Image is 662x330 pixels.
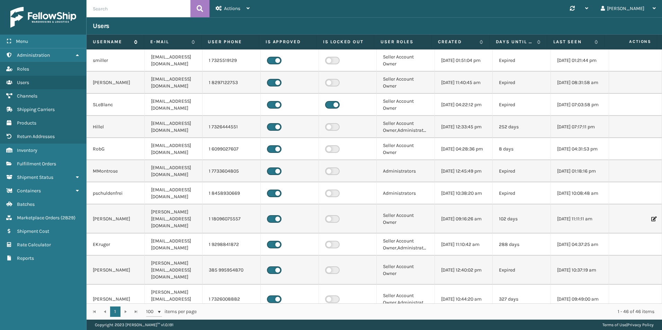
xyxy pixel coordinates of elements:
td: [PERSON_NAME][EMAIL_ADDRESS][DOMAIN_NAME] [145,204,203,233]
td: 1 8458930669 [203,182,261,204]
td: [EMAIL_ADDRESS][DOMAIN_NAME] [145,116,203,138]
td: [DATE] 10:37:19 am [551,256,609,285]
td: [DATE] 04:22:12 pm [435,94,493,116]
span: Shipment Cost [17,228,49,234]
td: [EMAIL_ADDRESS][DOMAIN_NAME] [145,182,203,204]
td: Seller Account Owner,Administrators [377,233,435,256]
td: [DATE] 12:45:49 pm [435,160,493,182]
td: [EMAIL_ADDRESS][DOMAIN_NAME] [145,94,203,116]
td: 1 7326444551 [203,116,261,138]
span: Roles [17,66,29,72]
label: Is Locked Out [323,39,368,45]
a: 1 [110,306,120,317]
td: Expired [493,72,551,94]
td: 385 995954870 [203,256,261,285]
td: 1 7325519129 [203,49,261,72]
span: Containers [17,188,41,194]
td: 1 7733604805 [203,160,261,182]
td: 1 6099027607 [203,138,261,160]
span: Inventory [17,147,37,153]
span: Shipment Status [17,174,53,180]
td: [DATE] 11:40:45 am [435,72,493,94]
label: Days until password expires [496,39,534,45]
td: Seller Account Owner [377,94,435,116]
td: [DATE] 12:33:45 pm [435,116,493,138]
td: Expired [493,49,551,72]
td: 327 days [493,285,551,314]
td: EKruger [87,233,145,256]
td: MMontrose [87,160,145,182]
td: Seller Account Owner [377,204,435,233]
td: [DATE] 11:11:11 am [551,204,609,233]
td: [DATE] 10:38:20 am [435,182,493,204]
td: Expired [493,256,551,285]
label: Last Seen [553,39,591,45]
td: Expired [493,160,551,182]
span: Actions [224,6,240,11]
a: Terms of Use [602,322,626,327]
label: Created [438,39,476,45]
td: [EMAIL_ADDRESS][DOMAIN_NAME] [145,138,203,160]
td: Seller Account Owner [377,138,435,160]
td: 1 8297122753 [203,72,261,94]
td: [DATE] 11:10:42 am [435,233,493,256]
td: Expired [493,182,551,204]
td: [PERSON_NAME] [87,204,145,233]
div: 1 - 46 of 46 items [206,308,654,315]
td: smiller [87,49,145,72]
span: Menu [16,38,28,44]
td: Seller Account Owner [377,256,435,285]
td: [PERSON_NAME][EMAIL_ADDRESS][DOMAIN_NAME] [145,256,203,285]
label: User Roles [381,39,425,45]
td: [DATE] 12:40:02 pm [435,256,493,285]
span: Fulfillment Orders [17,161,56,167]
td: 1 7326008882 [203,285,261,314]
span: Administration [17,52,50,58]
td: Seller Account Owner,Administrators [377,116,435,138]
td: [PERSON_NAME] [87,256,145,285]
td: [DATE] 01:18:16 pm [551,160,609,182]
td: Administrators [377,182,435,204]
td: [EMAIL_ADDRESS][DOMAIN_NAME] [145,160,203,182]
td: Seller Account Owner [377,72,435,94]
h3: Users [93,22,109,30]
img: logo [10,7,76,28]
span: Marketplace Orders [17,215,60,221]
span: Products [17,120,36,126]
div: | [602,320,654,330]
td: [DATE] 08:31:58 am [551,72,609,94]
td: [DATE] 04:28:36 pm [435,138,493,160]
td: [PERSON_NAME] [87,285,145,314]
td: [EMAIL_ADDRESS][DOMAIN_NAME] [145,49,203,72]
td: Hillel [87,116,145,138]
label: User phone [208,39,252,45]
td: 1 9298841872 [203,233,261,256]
td: [DATE] 10:08:48 am [551,182,609,204]
td: [PERSON_NAME] [87,72,145,94]
td: 1 18096075557 [203,204,261,233]
span: Actions [607,36,655,47]
td: [PERSON_NAME][EMAIL_ADDRESS][DOMAIN_NAME] [145,285,203,314]
td: Seller Account Owner,Administrators [377,285,435,314]
td: [DATE] 09:16:26 am [435,204,493,233]
td: [DATE] 07:03:58 pm [551,94,609,116]
span: Return Addresses [17,134,55,139]
td: [DATE] 01:21:44 pm [551,49,609,72]
td: [EMAIL_ADDRESS][DOMAIN_NAME] [145,233,203,256]
p: Copyright 2023 [PERSON_NAME]™ v 1.0.191 [95,320,173,330]
span: 100 [146,308,156,315]
td: [DATE] 09:49:00 am [551,285,609,314]
span: Channels [17,93,37,99]
td: Seller Account Owner [377,49,435,72]
span: Shipping Carriers [17,107,55,112]
span: Reports [17,255,34,261]
span: items per page [146,306,197,317]
td: Expired [493,94,551,116]
label: E-mail [150,39,188,45]
span: Rate Calculator [17,242,51,248]
label: Username [93,39,131,45]
span: Users [17,80,29,85]
span: Batches [17,201,35,207]
td: 102 days [493,204,551,233]
span: ( 2829 ) [61,215,75,221]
